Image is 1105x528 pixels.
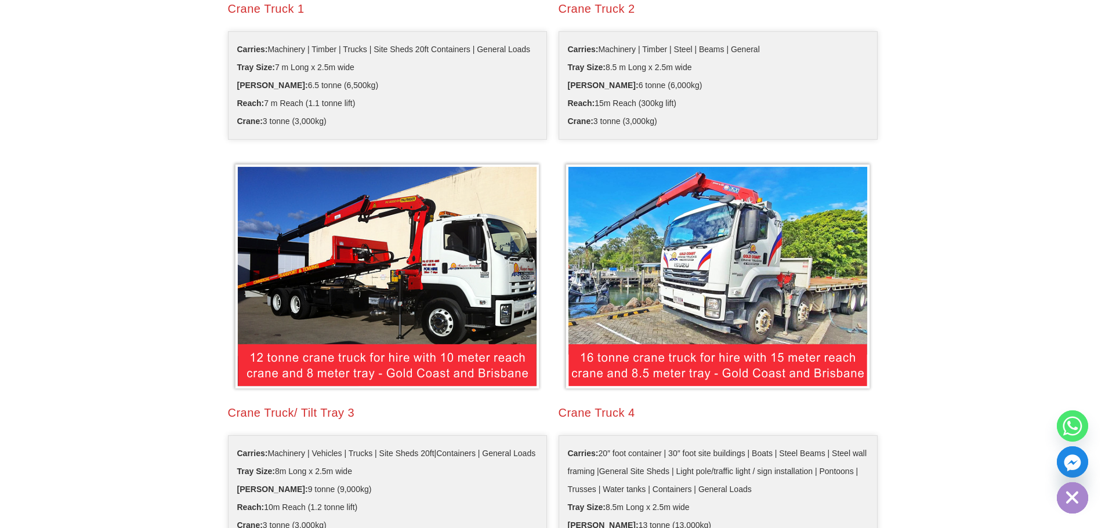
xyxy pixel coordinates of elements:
img: Crane Truck Hire Brisbane [561,160,874,393]
span: Machinery | Timber | Trucks | Site Sheds 20ft Containers | General Loads [237,41,531,59]
span: 8.5m Long x 2.5m wide [568,498,690,516]
b: Carries: [568,45,599,54]
b: Reach: [568,99,595,108]
b: Crane: [568,116,593,126]
span: 3 tonne (3,000kg) [568,112,657,130]
b: [PERSON_NAME]: [237,485,308,494]
span: 8.5 m Long x 2.5m wide [568,59,692,77]
span: Machinery | Timber | Steel | Beams | General [568,41,760,59]
span: 7 m Long x 2.5m wide [237,59,354,77]
span: 9 tonne (9,000kg) [237,480,372,498]
b: Carries: [237,449,268,458]
div: Crane Truck/ Tilt Tray 3 [228,405,547,421]
b: Tray Size: [568,502,606,512]
span: 20″ foot container | 30″ foot site buildings | Boats | Steel Beams | Steel wall framing |General ... [568,445,868,498]
b: Tray Size: [568,63,606,72]
span: 7 m Reach (1.1 tonne lift) [237,94,356,112]
span: Machinery | Vehicles | Trucks | Site Sheds 20ft|Containers | General Loads [237,445,536,463]
img: Crane Truck Hire [231,160,544,393]
b: Tray Size: [237,467,275,476]
b: Reach: [237,502,265,512]
div: Crane Truck 4 [559,405,878,421]
h2: Crane Truck 1 [228,1,547,17]
span: 6.5 tonne (6,500kg) [237,77,379,94]
span: 15m Reach (300kg lift) [568,94,677,112]
span: 6 tonne (6,000kg) [568,77,702,94]
b: Tray Size: [237,63,275,72]
span: 8m Long x 2.5m wide [237,463,352,480]
a: Whatsapp [1057,410,1088,442]
span: 10m Reach (1.2 tonne lift) [237,498,358,516]
div: Crane Truck 2 [559,1,878,17]
b: Carries: [568,449,599,458]
a: Facebook_Messenger [1057,446,1088,478]
span: 3 tonne (3,000kg) [237,112,327,130]
b: [PERSON_NAME]: [237,81,308,90]
b: [PERSON_NAME]: [568,81,639,90]
b: Crane: [237,116,263,126]
b: Reach: [237,99,265,108]
b: Carries: [237,45,268,54]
